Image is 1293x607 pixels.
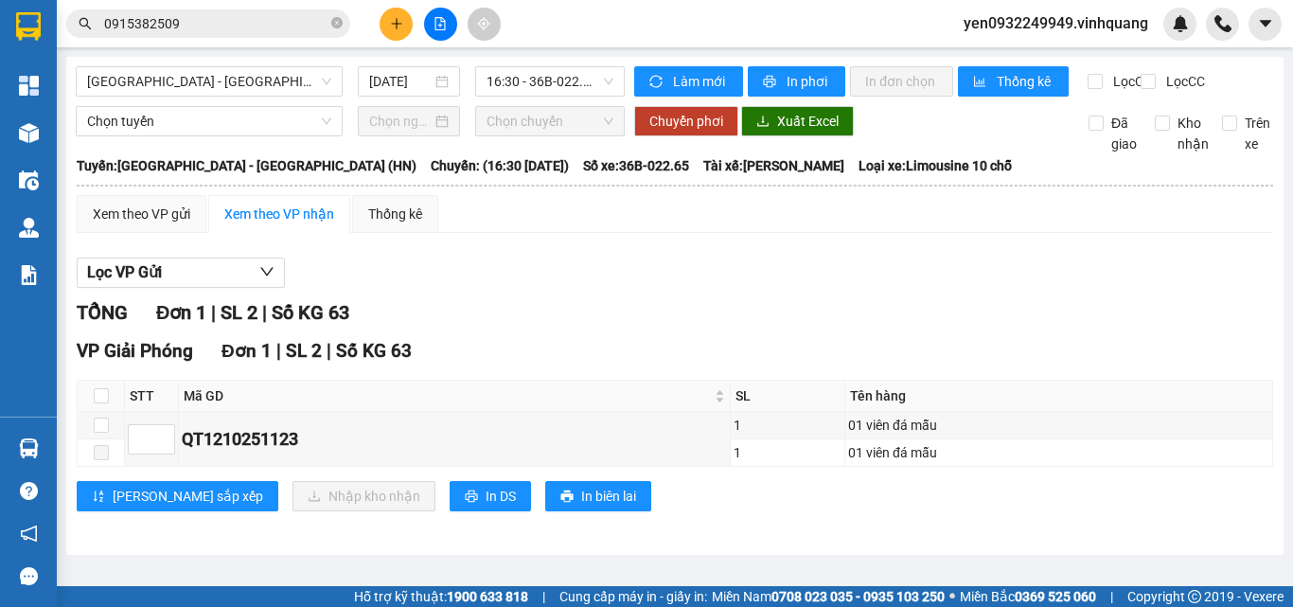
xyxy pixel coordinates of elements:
button: bar-chartThống kê [958,66,1069,97]
span: Tài xế: [PERSON_NAME] [703,155,844,176]
span: Thanh Hóa - Tây Hồ (HN) [87,67,331,96]
div: QT1210251123 [182,426,727,453]
span: printer [465,490,478,505]
b: Tuyến: [GEOGRAPHIC_DATA] - [GEOGRAPHIC_DATA] (HN) [77,158,416,173]
span: ⚪️ [949,593,955,600]
div: Xem theo VP nhận [224,204,334,224]
span: down [259,264,275,279]
span: In phơi [787,71,830,92]
span: printer [763,75,779,90]
span: sort-ascending [92,490,105,505]
th: STT [125,381,179,412]
span: caret-down [1257,15,1274,32]
input: Chọn ngày [369,111,432,132]
img: logo-vxr [16,12,41,41]
span: Số KG 63 [336,340,412,362]
span: VP Giải Phóng [77,340,193,362]
span: Lọc CC [1159,71,1208,92]
span: Miền Nam [712,586,945,607]
span: TỔNG [77,301,128,324]
img: icon-new-feature [1172,15,1189,32]
span: bar-chart [973,75,989,90]
img: phone-icon [1214,15,1231,32]
span: Loại xe: Limousine 10 chỗ [859,155,1012,176]
span: Số KG 63 [272,301,349,324]
button: downloadXuất Excel [741,106,854,136]
button: In đơn chọn [850,66,953,97]
img: warehouse-icon [19,438,39,458]
button: syncLàm mới [634,66,743,97]
img: solution-icon [19,265,39,285]
button: printerIn phơi [748,66,845,97]
button: printerIn biên lai [545,481,651,511]
span: In biên lai [581,486,636,507]
span: | [327,340,331,362]
span: Mã GD [184,385,711,406]
span: Đơn 1 [156,301,206,324]
div: 01 viên đá mẫu [848,415,1269,436]
input: Tìm tên, số ĐT hoặc mã đơn [104,13,328,34]
span: Xuất Excel [777,111,839,132]
span: question-circle [20,482,38,500]
span: yen0932249949.vinhquang [948,11,1163,35]
span: Lọc VP Gửi [87,260,162,284]
span: Miền Bắc [960,586,1096,607]
span: search [79,17,92,30]
span: 16:30 - 36B-022.65 [487,67,613,96]
td: QT1210251123 [179,412,731,467]
span: sync [649,75,665,90]
button: printerIn DS [450,481,531,511]
button: caret-down [1249,8,1282,41]
span: Cung cấp máy in - giấy in: [559,586,707,607]
span: SL 2 [221,301,257,324]
button: sort-ascending[PERSON_NAME] sắp xếp [77,481,278,511]
span: aim [477,17,490,30]
strong: 0708 023 035 - 0935 103 250 [771,589,945,604]
input: 12/10/2025 [369,71,432,92]
span: | [276,340,281,362]
img: warehouse-icon [19,218,39,238]
button: file-add [424,8,457,41]
span: plus [390,17,403,30]
span: Chọn chuyến [487,107,613,135]
button: Lọc VP Gửi [77,258,285,288]
th: SL [731,381,845,412]
span: printer [560,490,574,505]
span: close-circle [331,15,343,33]
span: | [1110,586,1113,607]
span: | [262,301,267,324]
span: In DS [486,486,516,507]
th: Tên hàng [845,381,1273,412]
span: Thống kê [997,71,1054,92]
span: | [542,586,545,607]
strong: 0369 525 060 [1015,589,1096,604]
span: SL 2 [286,340,322,362]
span: Đơn 1 [221,340,272,362]
span: file-add [434,17,447,30]
button: aim [468,8,501,41]
span: close-circle [331,17,343,28]
img: warehouse-icon [19,170,39,190]
span: download [756,115,770,130]
div: Xem theo VP gửi [93,204,190,224]
span: copyright [1188,590,1201,603]
span: Trên xe [1237,113,1278,154]
span: Kho nhận [1170,113,1216,154]
div: 1 [734,415,841,436]
span: Chuyến: (16:30 [DATE]) [431,155,569,176]
div: 01 viên đá mẫu [848,442,1269,463]
span: Làm mới [673,71,728,92]
span: | [211,301,216,324]
span: notification [20,525,38,543]
img: warehouse-icon [19,123,39,143]
span: [PERSON_NAME] sắp xếp [113,486,263,507]
button: downloadNhập kho nhận [292,481,435,511]
span: Đã giao [1104,113,1144,154]
span: Chọn tuyến [87,107,331,135]
button: Chuyển phơi [634,106,738,136]
strong: 1900 633 818 [447,589,528,604]
img: dashboard-icon [19,76,39,96]
div: Thống kê [368,204,422,224]
span: message [20,567,38,585]
span: Số xe: 36B-022.65 [583,155,689,176]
